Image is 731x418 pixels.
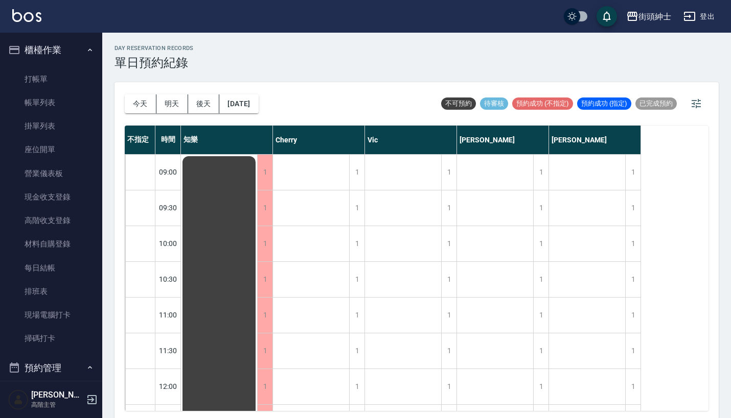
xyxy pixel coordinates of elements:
[635,99,677,108] span: 已完成預約
[622,6,675,27] button: 街頭紳士
[349,333,364,368] div: 1
[31,400,83,409] p: 高階主管
[125,126,155,154] div: 不指定
[533,226,549,261] div: 1
[597,6,617,27] button: save
[625,226,641,261] div: 1
[115,56,194,70] h3: 單日預約紀錄
[441,190,456,226] div: 1
[273,126,365,154] div: Cherry
[441,369,456,404] div: 1
[156,94,188,113] button: 明天
[4,91,98,114] a: 帳單列表
[625,333,641,368] div: 1
[4,138,98,161] a: 座位開單
[349,298,364,333] div: 1
[480,99,508,108] span: 待審核
[257,262,272,297] div: 1
[115,45,194,52] h2: day Reservation records
[155,126,181,154] div: 時間
[155,154,181,190] div: 09:00
[625,190,641,226] div: 1
[549,126,641,154] div: [PERSON_NAME]
[365,126,457,154] div: Vic
[441,333,456,368] div: 1
[441,262,456,297] div: 1
[625,262,641,297] div: 1
[457,126,549,154] div: [PERSON_NAME]
[4,303,98,327] a: 現場電腦打卡
[155,261,181,297] div: 10:30
[638,10,671,23] div: 街頭紳士
[441,155,456,190] div: 1
[441,99,476,108] span: 不可預約
[12,9,41,22] img: Logo
[349,155,364,190] div: 1
[4,185,98,209] a: 現金收支登錄
[155,190,181,226] div: 09:30
[4,114,98,138] a: 掛單列表
[625,369,641,404] div: 1
[4,232,98,256] a: 材料自購登錄
[349,262,364,297] div: 1
[4,37,98,63] button: 櫃檯作業
[533,262,549,297] div: 1
[512,99,573,108] span: 預約成功 (不指定)
[4,355,98,381] button: 預約管理
[257,190,272,226] div: 1
[188,94,220,113] button: 後天
[31,390,83,400] h5: [PERSON_NAME]
[4,162,98,185] a: 營業儀表板
[4,209,98,232] a: 高階收支登錄
[349,369,364,404] div: 1
[349,190,364,226] div: 1
[577,99,631,108] span: 預約成功 (指定)
[533,369,549,404] div: 1
[155,333,181,368] div: 11:30
[4,67,98,91] a: 打帳單
[4,256,98,280] a: 每日結帳
[257,226,272,261] div: 1
[257,155,272,190] div: 1
[625,155,641,190] div: 1
[533,333,549,368] div: 1
[533,298,549,333] div: 1
[8,389,29,410] img: Person
[181,126,273,154] div: 知樂
[533,155,549,190] div: 1
[155,226,181,261] div: 10:00
[679,7,719,26] button: 登出
[625,298,641,333] div: 1
[4,327,98,350] a: 掃碼打卡
[219,94,258,113] button: [DATE]
[257,298,272,333] div: 1
[155,368,181,404] div: 12:00
[441,298,456,333] div: 1
[441,226,456,261] div: 1
[257,333,272,368] div: 1
[349,226,364,261] div: 1
[533,190,549,226] div: 1
[257,369,272,404] div: 1
[155,297,181,333] div: 11:00
[125,94,156,113] button: 今天
[4,280,98,303] a: 排班表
